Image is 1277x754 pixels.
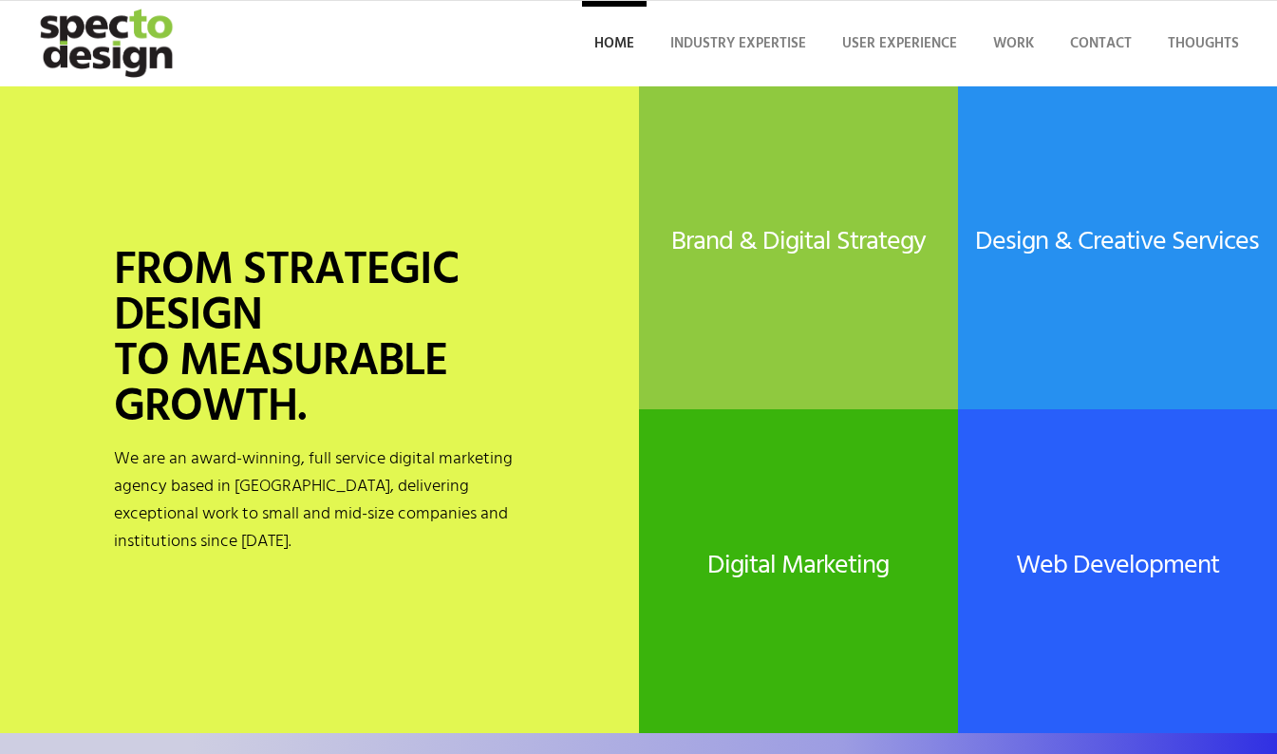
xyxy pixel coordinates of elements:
[1058,1,1144,86] a: Contact
[670,32,806,55] span: Industry Expertise
[658,1,818,86] a: Industry Expertise
[993,32,1034,55] span: Work
[958,228,1277,257] h2: Design & Creative Services
[1168,32,1239,55] span: Thoughts
[842,32,957,55] span: User Experience
[1155,1,1251,86] a: Thoughts
[639,228,958,257] h2: Brand & Digital Strategy
[639,552,958,581] h2: Digital Marketing
[582,1,647,86] a: Home
[114,249,525,431] h1: FROM STRATEGIC DESIGN TO MEASURABLE GROWTH.
[1016,544,1219,587] a: Web Development
[594,32,634,55] span: Home
[1070,32,1132,55] span: Contact
[981,1,1046,86] a: Work
[830,1,969,86] a: User Experience
[26,1,191,86] img: specto-logo-2020
[114,445,525,556] p: We are an award-winning, full service digital marketing agency based in [GEOGRAPHIC_DATA], delive...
